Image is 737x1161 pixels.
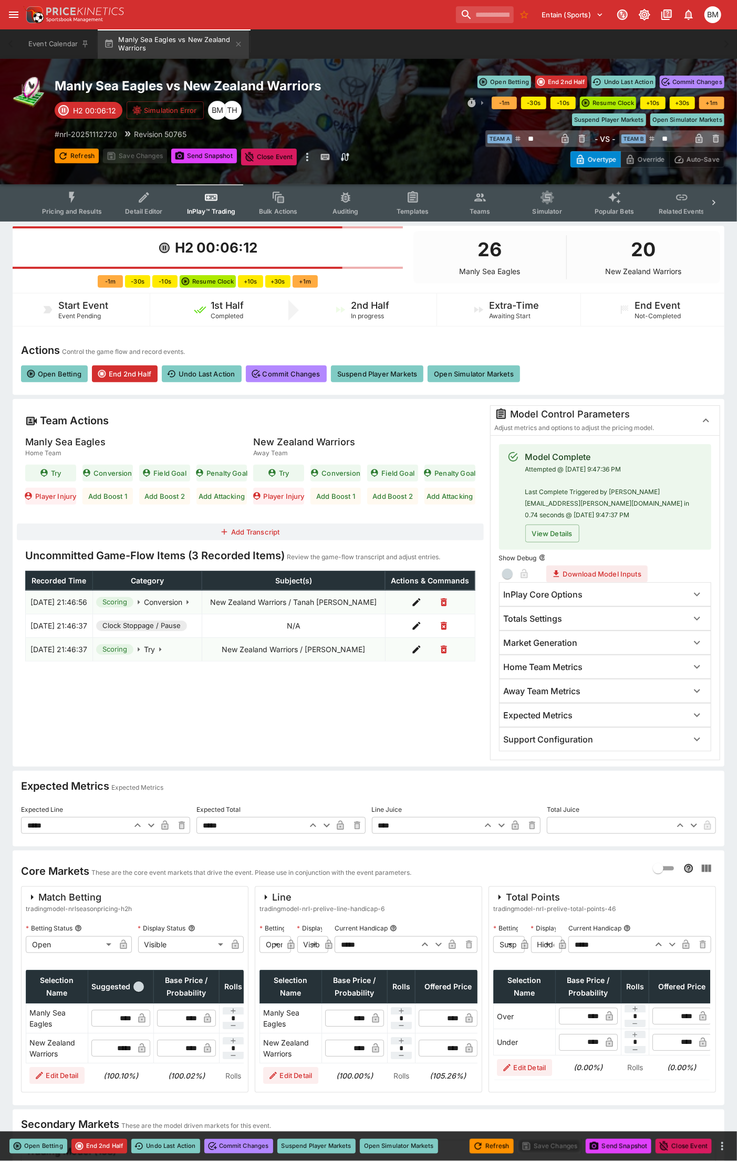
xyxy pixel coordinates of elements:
th: Base Price / Probability [555,970,621,1003]
button: Try [253,465,304,482]
button: Download Model Inputs [546,566,648,582]
button: Commit Changes [246,365,327,382]
button: Add Boost 2 [139,488,190,505]
button: Undo Last Action [131,1139,200,1154]
button: Toggle light/dark mode [635,5,654,24]
p: Manly Sea Eagles [460,267,521,275]
th: Subject(s) [202,571,385,590]
button: Open Betting [21,365,88,382]
th: Offered Price [415,970,481,1003]
h6: Away Team Metrics [504,686,581,697]
div: BJ Martin [704,6,721,23]
button: Send Snapshot [171,149,237,163]
button: Player Injury [253,488,304,505]
p: Current Handicap [335,924,388,933]
th: Rolls [219,970,247,1003]
h5: Extra-Time [489,299,539,311]
button: +1m [293,275,318,288]
h6: (100.00%) [325,1070,384,1081]
h6: Support Configuration [504,734,594,745]
th: Category [92,571,202,590]
button: Add Boost 1 [310,488,361,505]
button: Undo Last Action [162,365,242,382]
div: Match Betting [26,891,132,904]
div: Total Points [493,891,616,904]
img: rugby_league.png [13,76,46,109]
h6: Market Generation [504,637,578,649]
span: Bulk Actions [259,207,298,215]
p: Overtype [588,154,616,165]
h4: Team Actions [40,414,109,427]
div: Start From [570,151,724,168]
button: Betting Status [75,925,82,932]
th: Rolls [387,970,415,1003]
button: End 2nd Half [535,76,587,88]
h1: 20 [631,235,656,264]
p: Betting Status [259,924,306,933]
h6: (0.00%) [652,1062,711,1073]
h6: Totals Settings [504,613,563,624]
td: New Zealand Warriors / [PERSON_NAME] [202,637,385,661]
button: Open Simulator Markets [428,365,520,382]
button: Player Injury [25,488,76,505]
button: Penalty Goal [424,465,475,482]
td: N/A [202,614,385,637]
th: Rolls [621,970,649,1003]
span: tradingmodel-nrl-prelive-total-points-46 [493,904,616,914]
h6: (0.00%) [558,1062,618,1073]
button: Show Debug [539,554,546,561]
td: New Zealand Warriors [260,1033,322,1063]
button: Add Attacking [424,488,475,505]
button: Add Attacking [196,488,247,505]
p: Review the game-flow transcript and adjust entries. [287,552,440,562]
button: Commit Changes [660,76,724,88]
button: Open Simulator Markets [360,1139,438,1154]
label: Total Juice [547,801,716,817]
button: Add Transcript [17,524,484,540]
span: Teams [470,207,491,215]
span: Team B [621,134,646,143]
button: Edit Detail [263,1067,319,1084]
label: Expected Line [21,801,190,817]
p: Rolls [624,1062,646,1073]
p: Betting Status [493,924,540,933]
h6: InPlay Core Options [504,589,583,600]
button: Send Snapshot [586,1139,651,1154]
p: Rolls [222,1070,244,1081]
h4: Secondary Markets [21,1118,119,1132]
td: Under [494,1029,556,1055]
span: Scoring [96,597,133,608]
button: Close Event [656,1139,712,1154]
h6: - VS - [595,133,615,144]
td: New Zealand Warriors [26,1033,88,1063]
button: Open Simulator Markets [650,113,724,126]
button: +10s [640,97,666,109]
div: Hidden [531,936,554,953]
button: Edit Detail [497,1059,553,1076]
p: Display Status [531,924,579,933]
h6: (100.10%) [91,1070,150,1081]
button: +30s [670,97,695,109]
button: Overtype [570,151,621,168]
span: Detail Editor [125,207,162,215]
div: BJ Martin [208,101,227,120]
div: Model Control Parameters [495,408,688,421]
th: Selection Name [26,970,88,1003]
div: Visible [297,936,320,953]
h1: 26 [478,235,502,264]
button: -10s [152,275,178,288]
label: Line Juice [372,801,541,817]
h4: Expected Metrics [21,779,109,793]
p: Expected Metrics [111,782,163,793]
button: more [301,149,314,165]
p: Rolls [390,1070,412,1081]
button: more [716,1140,729,1153]
td: [DATE] 21:46:37 [26,614,93,637]
button: View Details [525,525,579,542]
h5: 1st Half [211,299,244,311]
div: Model Complete [525,451,703,463]
h5: New Zealand Warriors [253,436,355,448]
button: Resume Clock [580,97,636,109]
button: Current Handicap [390,925,397,932]
h5: 2nd Half [351,299,389,311]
